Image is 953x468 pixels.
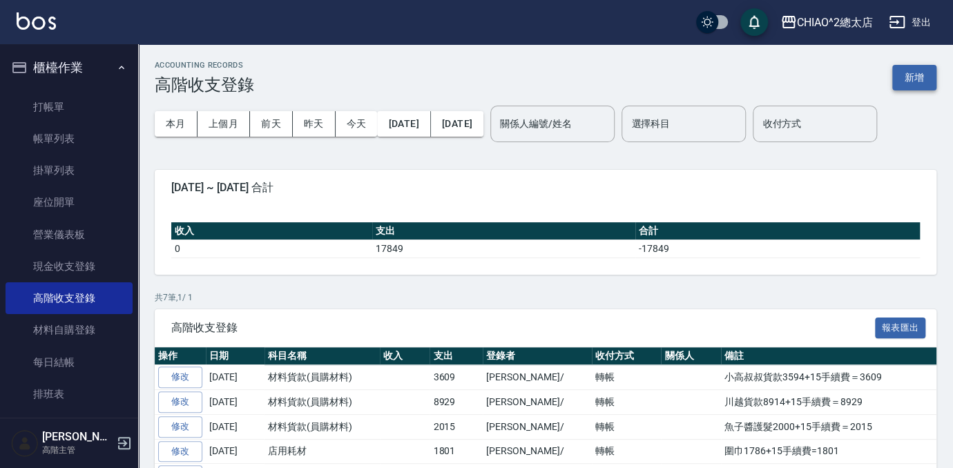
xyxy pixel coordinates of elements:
[171,181,920,195] span: [DATE] ~ [DATE] 合計
[206,439,264,464] td: [DATE]
[6,314,133,346] a: 材料自購登錄
[6,123,133,155] a: 帳單列表
[264,347,380,365] th: 科目名稱
[483,439,591,464] td: [PERSON_NAME]/
[6,282,133,314] a: 高階收支登錄
[797,14,873,31] div: CHIAO^2總太店
[483,390,591,415] td: [PERSON_NAME]/
[483,414,591,439] td: [PERSON_NAME]/
[158,367,202,388] a: 修改
[430,390,483,415] td: 8929
[264,414,380,439] td: 材料貨款(員購材料)
[661,347,721,365] th: 關係人
[264,390,380,415] td: 材料貨款(員購材料)
[6,347,133,378] a: 每日結帳
[635,222,920,240] th: 合計
[293,111,336,137] button: 昨天
[6,155,133,186] a: 掛單列表
[250,111,293,137] button: 前天
[592,390,662,415] td: 轉帳
[892,65,936,90] button: 新增
[483,347,591,365] th: 登錄者
[875,320,926,333] a: 報表匯出
[206,365,264,390] td: [DATE]
[171,222,372,240] th: 收入
[6,186,133,218] a: 座位開單
[592,365,662,390] td: 轉帳
[635,240,920,257] td: -17849
[6,378,133,410] a: 排班表
[6,219,133,251] a: 營業儀表板
[592,347,662,365] th: 收付方式
[206,414,264,439] td: [DATE]
[380,347,430,365] th: 收入
[264,439,380,464] td: 店用耗材
[372,222,636,240] th: 支出
[158,416,202,438] a: 修改
[6,410,133,442] a: 現場電腦打卡
[892,70,936,84] a: 新增
[206,347,264,365] th: 日期
[158,441,202,462] a: 修改
[155,61,254,70] h2: ACCOUNTING RECORDS
[155,75,254,95] h3: 高階收支登錄
[42,430,113,444] h5: [PERSON_NAME]
[483,365,591,390] td: [PERSON_NAME]/
[430,414,483,439] td: 2015
[171,240,372,257] td: 0
[155,347,206,365] th: 操作
[875,318,926,339] button: 報表匯出
[6,91,133,123] a: 打帳單
[430,365,483,390] td: 3609
[430,347,483,365] th: 支出
[775,8,878,37] button: CHIAO^2總太店
[592,414,662,439] td: 轉帳
[155,291,936,304] p: 共 7 筆, 1 / 1
[430,439,483,464] td: 1801
[158,391,202,413] a: 修改
[42,444,113,456] p: 高階主管
[377,111,430,137] button: [DATE]
[6,50,133,86] button: 櫃檯作業
[431,111,483,137] button: [DATE]
[6,251,133,282] a: 現金收支登錄
[155,111,198,137] button: 本月
[17,12,56,30] img: Logo
[171,321,875,335] span: 高階收支登錄
[372,240,636,257] td: 17849
[592,439,662,464] td: 轉帳
[11,429,39,457] img: Person
[198,111,250,137] button: 上個月
[336,111,378,137] button: 今天
[883,10,936,35] button: 登出
[740,8,768,36] button: save
[264,365,380,390] td: 材料貨款(員購材料)
[206,390,264,415] td: [DATE]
